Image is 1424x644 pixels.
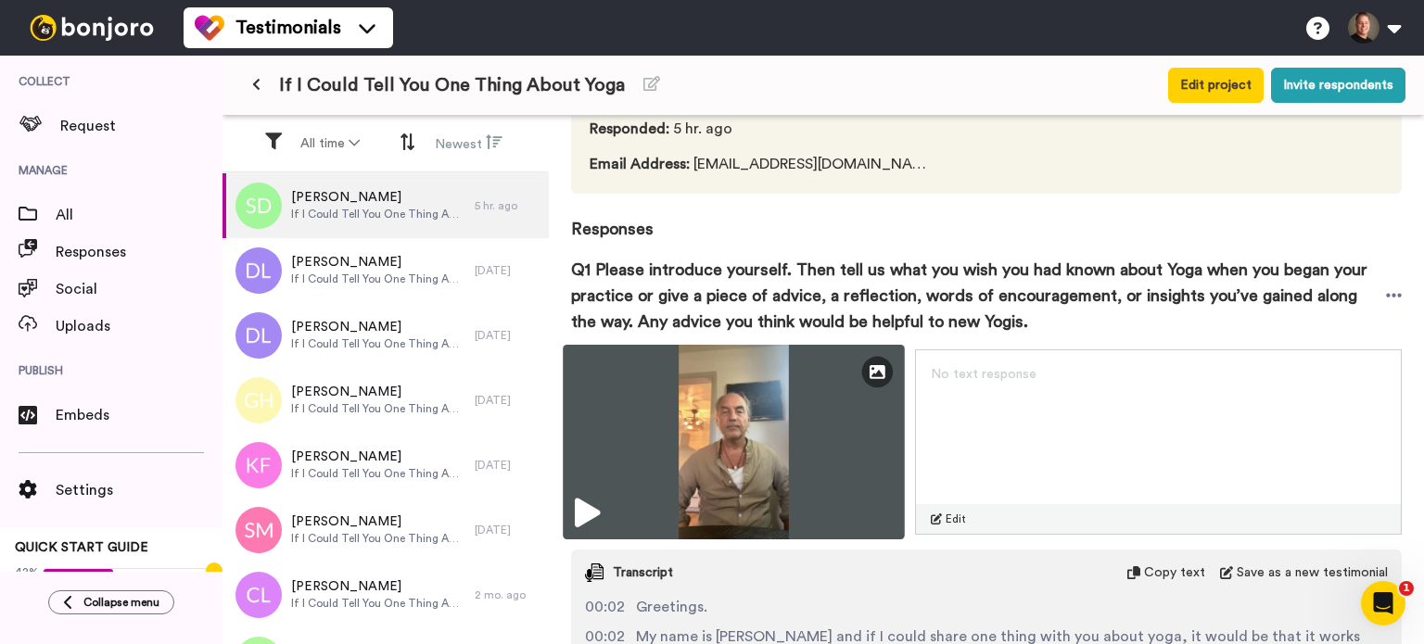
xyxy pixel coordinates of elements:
[56,479,222,501] span: Settings
[235,183,282,229] img: sd.png
[291,336,465,351] span: If I Could Tell You One Thing About Yoga
[56,278,222,300] span: Social
[291,207,465,221] span: If I Could Tell You One Thing About Yoga
[60,115,222,137] span: Request
[235,572,282,618] img: cl.png
[235,247,282,294] img: dl.png
[222,368,549,433] a: [PERSON_NAME]If I Could Tell You One Thing About Yoga[DATE]
[1168,68,1264,103] button: Edit project
[1271,68,1405,103] button: Invite respondents
[636,596,707,618] span: Greetings.
[590,153,934,175] span: [EMAIL_ADDRESS][DOMAIN_NAME]
[475,198,540,213] div: 5 hr. ago
[235,507,282,553] img: sm.png
[424,126,514,161] button: Newest
[1399,581,1414,596] span: 1
[291,512,465,531] span: [PERSON_NAME]
[48,590,174,614] button: Collapse menu
[585,563,604,582] img: transcript.svg
[613,563,673,582] span: Transcript
[475,393,540,408] div: [DATE]
[571,257,1386,335] span: Q1 Please introduce yourself. Then tell us what you wish you had known about Yoga when you began ...
[56,315,222,337] span: Uploads
[291,448,465,466] span: [PERSON_NAME]
[291,401,465,416] span: If I Could Tell You One Thing About Yoga
[22,15,161,41] img: bj-logo-header-white.svg
[291,596,465,611] span: If I Could Tell You One Thing About Yoga
[222,173,549,238] a: [PERSON_NAME]If I Could Tell You One Thing About Yoga5 hr. ago
[235,312,282,359] img: dl.png
[56,241,222,263] span: Responses
[1144,563,1205,582] span: Copy text
[571,194,1402,242] span: Responses
[475,587,540,602] div: 2 mo. ago
[291,466,465,481] span: If I Could Tell You One Thing About Yoga
[279,72,625,98] span: If I Could Tell You One Thing About Yoga
[56,404,222,426] span: Embeds
[222,562,549,627] a: [PERSON_NAME]If I Could Tell You One Thing About Yoga2 mo. ago
[1237,563,1388,582] span: Save as a new testimonial
[235,377,282,423] img: gh.png
[291,531,465,546] span: If I Could Tell You One Thing About Yoga
[590,157,690,171] span: Email Address :
[222,433,549,498] a: [PERSON_NAME]If I Could Tell You One Thing About Yoga[DATE]
[931,368,1036,381] span: No text response
[235,15,341,41] span: Testimonials
[291,383,465,401] span: [PERSON_NAME]
[291,271,465,286] span: If I Could Tell You One Thing About Yoga
[83,595,159,610] span: Collapse menu
[195,13,224,43] img: tm-color.svg
[56,204,222,226] span: All
[291,577,465,596] span: [PERSON_NAME]
[15,564,39,579] span: 42%
[291,188,465,207] span: [PERSON_NAME]
[475,523,540,537] div: [DATE]
[206,562,222,579] div: Tooltip anchor
[222,498,549,562] a: [PERSON_NAME]If I Could Tell You One Thing About Yoga[DATE]
[291,318,465,336] span: [PERSON_NAME]
[15,541,148,554] span: QUICK START GUIDE
[1361,581,1405,625] iframe: Intercom live chat
[585,596,625,618] span: 00:02
[222,238,549,303] a: [PERSON_NAME]If I Could Tell You One Thing About Yoga[DATE]
[235,442,282,488] img: kf.png
[590,118,934,140] span: 5 hr. ago
[563,345,905,539] img: bd06bd99-f222-46eb-96e0-c1744205332a-thumbnail_full-1760035250.jpg
[475,263,540,278] div: [DATE]
[291,253,465,271] span: [PERSON_NAME]
[475,328,540,343] div: [DATE]
[590,121,669,136] span: Responded :
[289,127,371,160] button: All time
[222,303,549,368] a: [PERSON_NAME]If I Could Tell You One Thing About Yoga[DATE]
[946,511,966,526] span: Edit
[475,458,540,473] div: [DATE]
